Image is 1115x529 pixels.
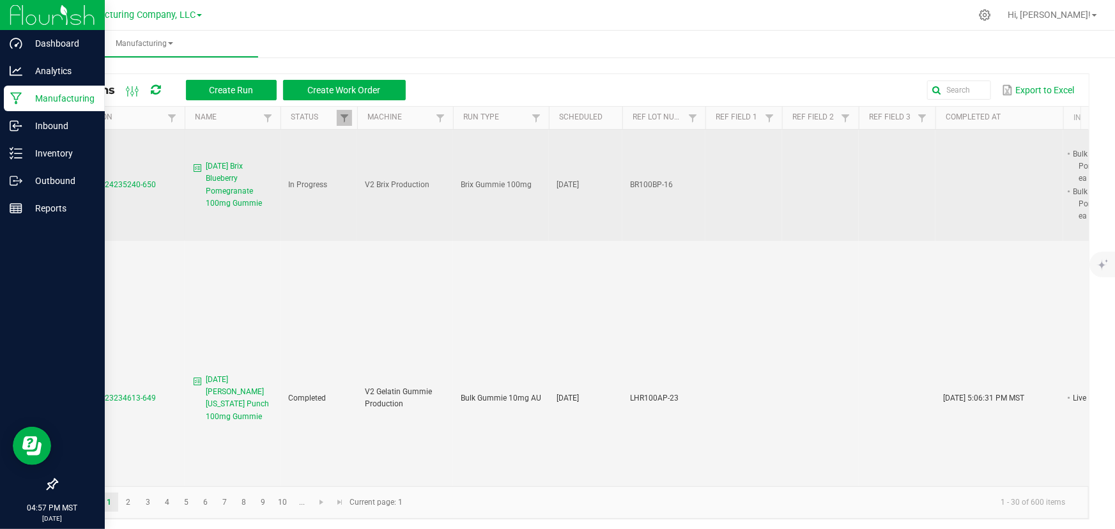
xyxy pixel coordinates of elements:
[10,174,22,187] inline-svg: Outbound
[943,394,1024,402] span: [DATE] 5:06:31 PM MST
[312,493,331,512] a: Go to the next page
[66,79,415,101] div: All Runs
[22,36,99,51] p: Dashboard
[6,514,99,523] p: [DATE]
[22,91,99,106] p: Manufacturing
[22,201,99,216] p: Reports
[716,112,761,123] a: Ref Field 1Sortable
[557,180,579,189] span: [DATE]
[100,493,118,512] a: Page 1
[10,92,22,105] inline-svg: Manufacturing
[158,493,176,512] a: Page 4
[463,112,528,123] a: Run TypeSortable
[291,112,336,123] a: StatusSortable
[22,146,99,161] p: Inventory
[365,180,429,189] span: V2 Brix Production
[337,110,352,126] a: Filter
[838,110,854,126] a: Filter
[206,160,273,210] span: [DATE] Brix Blueberry Pomegranate 100mg Gummie
[559,112,617,123] a: ScheduledSortable
[10,147,22,160] inline-svg: Inventory
[331,493,350,512] a: Go to the last page
[869,112,914,123] a: Ref Field 3Sortable
[557,394,579,402] span: [DATE]
[316,497,327,507] span: Go to the next page
[10,202,22,215] inline-svg: Reports
[633,112,684,123] a: Ref Lot NumberSortable
[999,79,1078,101] button: Export to Excel
[273,493,292,512] a: Page 10
[461,394,541,402] span: Bulk Gummie 10mg AU
[10,119,22,132] inline-svg: Inbound
[31,38,258,49] span: Manufacturing
[792,112,838,123] a: Ref Field 2Sortable
[685,110,700,126] a: Filter
[293,493,311,512] a: Page 11
[119,493,137,512] a: Page 2
[927,80,991,100] input: Search
[335,497,346,507] span: Go to the last page
[196,493,215,512] a: Page 6
[433,110,448,126] a: Filter
[10,37,22,50] inline-svg: Dashboard
[22,63,99,79] p: Analytics
[235,493,253,512] a: Page 8
[630,180,673,189] span: BR100BP-16
[283,80,406,100] button: Create Work Order
[164,110,180,126] a: Filter
[946,112,1058,123] a: Completed AtSortable
[215,493,234,512] a: Page 7
[254,493,272,512] a: Page 9
[365,387,432,408] span: V2 Gelatin Gummie Production
[65,180,156,189] span: MP-20250924235240-650
[59,10,196,20] span: BB Manufacturing Company, LLC
[288,394,326,402] span: Completed
[915,110,930,126] a: Filter
[6,502,99,514] p: 04:57 PM MST
[186,80,277,100] button: Create Run
[461,180,532,189] span: Brix Gummie 100mg
[762,110,777,126] a: Filter
[206,374,273,423] span: [DATE] [PERSON_NAME] [US_STATE] Punch 100mg Gummie
[57,486,1089,519] kendo-pager: Current page: 1
[260,110,275,126] a: Filter
[528,110,544,126] a: Filter
[10,65,22,77] inline-svg: Analytics
[13,427,51,465] iframe: Resource center
[22,173,99,188] p: Outbound
[209,85,253,95] span: Create Run
[139,493,157,512] a: Page 3
[630,394,679,402] span: LHR100AP-23
[308,85,381,95] span: Create Work Order
[1008,10,1091,20] span: Hi, [PERSON_NAME]!
[195,112,259,123] a: NameSortable
[66,112,164,123] a: ExtractionSortable
[65,394,156,402] span: MP-20250923234613-649
[22,118,99,134] p: Inbound
[288,180,327,189] span: In Progress
[410,492,1075,513] kendo-pager-info: 1 - 30 of 600 items
[367,112,432,123] a: MachineSortable
[977,9,993,21] div: Manage settings
[31,31,258,57] a: Manufacturing
[177,493,196,512] a: Page 5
